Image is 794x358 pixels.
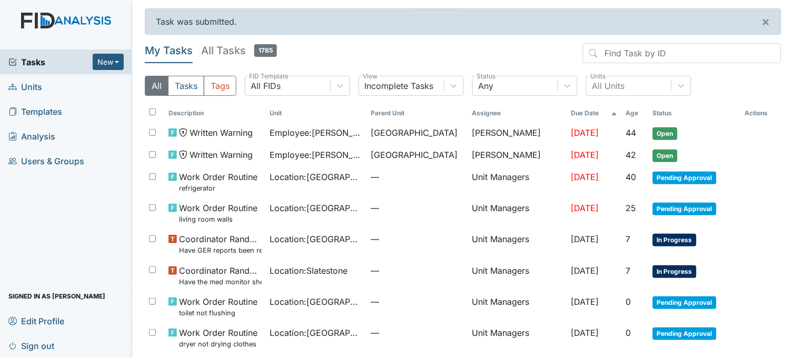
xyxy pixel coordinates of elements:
[145,76,236,96] div: Type filter
[270,148,363,161] span: Employee : [PERSON_NAME][GEOGRAPHIC_DATA]
[626,127,637,138] span: 44
[190,126,253,139] span: Written Warning
[626,327,631,338] span: 0
[164,104,265,122] th: Toggle SortBy
[270,126,363,139] span: Employee : [PERSON_NAME]
[468,144,567,166] td: [PERSON_NAME]
[571,203,599,213] span: [DATE]
[567,104,622,122] th: Toggle SortBy
[653,327,717,340] span: Pending Approval
[270,264,348,277] span: Location : Slatestone
[190,148,253,161] span: Written Warning
[179,171,257,193] span: Work Order Routine refrigerator
[8,337,54,354] span: Sign out
[653,127,678,140] span: Open
[367,104,468,122] th: Toggle SortBy
[468,322,567,353] td: Unit Managers
[741,104,781,122] th: Actions
[270,295,363,308] span: Location : [GEOGRAPHIC_DATA]
[371,126,458,139] span: [GEOGRAPHIC_DATA]
[8,56,93,68] a: Tasks
[592,79,624,92] div: All Units
[478,79,493,92] div: Any
[626,296,631,307] span: 0
[653,150,678,162] span: Open
[626,172,637,182] span: 40
[8,103,62,120] span: Templates
[371,233,464,245] span: —
[270,171,363,183] span: Location : [GEOGRAPHIC_DATA]
[653,265,697,278] span: In Progress
[571,296,599,307] span: [DATE]
[571,265,599,276] span: [DATE]
[364,79,433,92] div: Incomplete Tasks
[145,76,168,96] button: All
[626,265,631,276] span: 7
[626,150,637,160] span: 42
[270,233,363,245] span: Location : [GEOGRAPHIC_DATA]
[179,264,261,287] span: Coordinator Random Have the med monitor sheets been filled out?
[179,308,257,318] small: toilet not flushing
[626,234,631,244] span: 7
[254,44,277,57] span: 1785
[168,76,204,96] button: Tasks
[179,245,261,255] small: Have GER reports been reviewed by managers within 72 hours of occurrence?
[762,14,770,29] span: ×
[179,202,257,224] span: Work Order Routine living room walls
[626,203,637,213] span: 25
[179,214,257,224] small: living room walls
[93,54,124,70] button: New
[8,288,105,304] span: Signed in as [PERSON_NAME]
[571,327,599,338] span: [DATE]
[751,9,781,34] button: ×
[266,104,367,122] th: Toggle SortBy
[179,183,257,193] small: refrigerator
[371,264,464,277] span: —
[653,203,717,215] span: Pending Approval
[468,197,567,228] td: Unit Managers
[8,153,84,169] span: Users & Groups
[371,202,464,214] span: —
[653,234,697,246] span: In Progress
[179,277,261,287] small: Have the med monitor sheets been filled out?
[8,128,55,144] span: Analysis
[571,150,599,160] span: [DATE]
[468,104,567,122] th: Assignee
[649,104,741,122] th: Toggle SortBy
[179,339,257,349] small: dryer not drying clothes
[571,172,599,182] span: [DATE]
[270,326,363,339] span: Location : [GEOGRAPHIC_DATA]
[251,79,281,92] div: All FIDs
[583,43,781,63] input: Find Task by ID
[468,260,567,291] td: Unit Managers
[622,104,649,122] th: Toggle SortBy
[145,43,193,58] h5: My Tasks
[571,127,599,138] span: [DATE]
[371,171,464,183] span: —
[653,296,717,309] span: Pending Approval
[653,172,717,184] span: Pending Approval
[468,291,567,322] td: Unit Managers
[468,122,567,144] td: [PERSON_NAME]
[145,8,781,35] div: Task was submitted.
[204,76,236,96] button: Tags
[8,313,64,329] span: Edit Profile
[468,166,567,197] td: Unit Managers
[371,295,464,308] span: —
[179,233,261,255] span: Coordinator Random Have GER reports been reviewed by managers within 72 hours of occurrence?
[468,228,567,260] td: Unit Managers
[371,148,458,161] span: [GEOGRAPHIC_DATA]
[179,326,257,349] span: Work Order Routine dryer not drying clothes
[8,78,42,95] span: Units
[201,43,277,58] h5: All Tasks
[149,108,156,115] input: Toggle All Rows Selected
[571,234,599,244] span: [DATE]
[371,326,464,339] span: —
[270,202,363,214] span: Location : [GEOGRAPHIC_DATA]
[179,295,257,318] span: Work Order Routine toilet not flushing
